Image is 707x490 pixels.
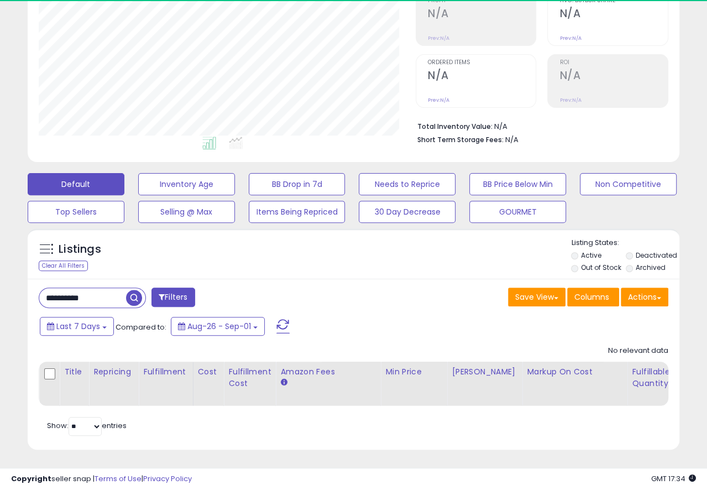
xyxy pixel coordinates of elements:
div: Min Price [385,366,442,378]
div: Fulfillment [143,366,188,378]
span: Compared to: [116,322,166,332]
button: 30 Day Decrease [359,201,455,223]
button: Actions [621,288,668,306]
button: BB Drop in 7d [249,173,345,195]
button: Filters [151,288,195,307]
label: Active [581,251,601,260]
a: Terms of Use [95,473,142,484]
div: Title [64,366,84,378]
div: Amazon Fees [280,366,376,378]
button: Aug-26 - Sep-01 [171,317,265,336]
h2: N/A [428,69,536,84]
button: Selling @ Max [138,201,235,223]
div: Clear All Filters [39,260,88,271]
button: BB Price Below Min [469,173,566,195]
small: Prev: N/A [428,35,449,41]
span: Show: entries [47,420,127,431]
div: Fulfillable Quantity [632,366,670,389]
th: The percentage added to the cost of goods (COGS) that forms the calculator for Min & Max prices. [522,362,627,406]
label: Out of Stock [581,263,621,272]
li: N/A [417,119,660,132]
button: Items Being Repriced [249,201,345,223]
label: Deactivated [636,251,677,260]
a: Privacy Policy [143,473,192,484]
div: Fulfillment Cost [228,366,271,389]
button: Top Sellers [28,201,124,223]
button: Save View [508,288,565,306]
small: Amazon Fees. [280,378,287,388]
b: Total Inventory Value: [417,122,493,131]
button: Last 7 Days [40,317,114,336]
h5: Listings [59,242,101,257]
div: seller snap | | [11,474,192,484]
button: Inventory Age [138,173,235,195]
button: Default [28,173,124,195]
span: Columns [574,291,609,303]
small: Prev: N/A [428,97,449,103]
p: Listing States: [571,238,679,248]
button: Needs to Reprice [359,173,455,195]
label: Archived [636,263,666,272]
div: Repricing [93,366,134,378]
h2: N/A [559,69,668,84]
div: Cost [198,366,219,378]
button: GOURMET [469,201,566,223]
small: Prev: N/A [559,97,581,103]
span: Ordered Items [428,60,536,66]
div: Markup on Cost [527,366,622,378]
span: 2025-09-9 17:34 GMT [651,473,696,484]
div: [PERSON_NAME] [452,366,517,378]
strong: Copyright [11,473,51,484]
button: Non Competitive [580,173,677,195]
small: Prev: N/A [559,35,581,41]
span: Aug-26 - Sep-01 [187,321,251,332]
span: ROI [559,60,668,66]
h2: N/A [559,7,668,22]
button: Columns [567,288,619,306]
h2: N/A [428,7,536,22]
span: Last 7 Days [56,321,100,332]
div: No relevant data [608,346,668,356]
b: Short Term Storage Fees: [417,135,504,144]
span: N/A [505,134,519,145]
